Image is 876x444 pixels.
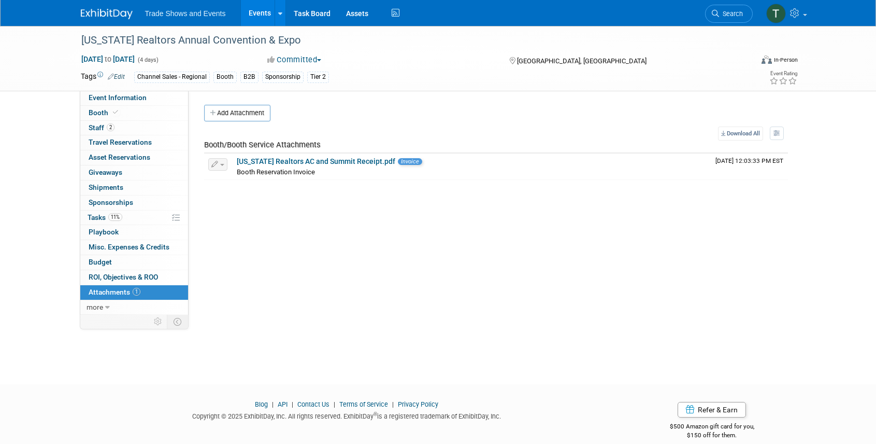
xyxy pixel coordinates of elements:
[80,255,188,270] a: Budget
[628,415,796,439] div: $500 Amazon gift card for you,
[339,400,388,408] a: Terms of Service
[145,9,226,18] span: Trade Shows and Events
[289,400,296,408] span: |
[269,400,276,408] span: |
[89,168,122,176] span: Giveaways
[80,300,188,315] a: more
[278,400,288,408] a: API
[398,400,438,408] a: Privacy Policy
[89,243,169,251] span: Misc. Expenses & Credits
[149,315,167,328] td: Personalize Event Tab Strip
[80,135,188,150] a: Travel Reservations
[89,273,158,281] span: ROI, Objectives & ROO
[81,409,613,421] div: Copyright © 2025 ExhibitDay, Inc. All rights reserved. ExhibitDay is a registered trademark of Ex...
[80,121,188,135] a: Staff2
[113,109,118,115] i: Booth reservation complete
[81,71,125,83] td: Tags
[80,150,188,165] a: Asset Reservations
[719,10,743,18] span: Search
[237,157,395,165] a: [US_STATE] Realtors AC and Summit Receipt.pdf
[237,168,315,176] span: Booth Reservation Invoice
[204,140,321,149] span: Booth/Booth Service Attachments
[89,138,152,146] span: Travel Reservations
[711,154,788,179] td: Upload Timestamp
[628,431,796,440] div: $150 off for them.
[134,72,210,82] div: Channel Sales - Regional
[517,57,647,65] span: [GEOGRAPHIC_DATA], [GEOGRAPHIC_DATA]
[89,288,140,296] span: Attachments
[88,213,122,221] span: Tasks
[89,183,123,191] span: Shipments
[80,270,188,285] a: ROI, Objectives & ROO
[715,157,783,164] span: Upload Timestamp
[80,211,188,225] a: Tasks11%
[297,400,329,408] a: Contact Us
[262,72,304,82] div: Sponsorship
[762,55,772,64] img: Format-Inperson.png
[89,198,133,206] span: Sponsorships
[80,196,188,210] a: Sponsorships
[718,127,763,141] a: Download All
[167,315,188,328] td: Toggle Event Tabs
[89,228,119,236] span: Playbook
[108,73,125,80] a: Edit
[374,411,377,417] sup: ®
[255,400,268,408] a: Blog
[80,225,188,240] a: Playbook
[80,165,188,180] a: Giveaways
[80,181,188,195] a: Shipments
[80,106,188,120] a: Booth
[705,5,753,23] a: Search
[81,54,135,64] span: [DATE] [DATE]
[398,158,422,165] span: Invoice
[769,71,797,76] div: Event Rating
[89,93,147,102] span: Event Information
[204,105,270,121] button: Add Attachment
[137,57,159,63] span: (4 days)
[89,123,114,132] span: Staff
[390,400,396,408] span: |
[133,288,140,296] span: 1
[78,31,737,50] div: [US_STATE] Realtors Annual Convention & Expo
[766,4,786,23] img: Tiff Wagner
[80,285,188,300] a: Attachments1
[80,240,188,255] a: Misc. Expenses & Credits
[89,258,112,266] span: Budget
[264,54,325,65] button: Committed
[80,91,188,105] a: Event Information
[81,9,133,19] img: ExhibitDay
[773,56,798,64] div: In-Person
[331,400,338,408] span: |
[89,153,150,161] span: Asset Reservations
[107,123,114,131] span: 2
[87,303,103,311] span: more
[89,108,120,117] span: Booth
[692,54,798,70] div: Event Format
[213,72,237,82] div: Booth
[240,72,259,82] div: B2B
[103,55,113,63] span: to
[307,72,329,82] div: Tier 2
[678,402,746,418] a: Refer & Earn
[108,213,122,221] span: 11%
